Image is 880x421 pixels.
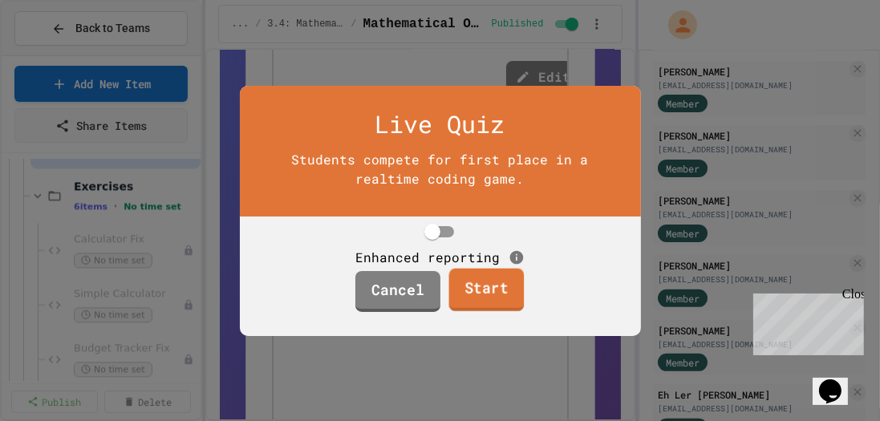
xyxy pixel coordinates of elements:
[449,268,525,311] a: Start
[6,6,111,102] div: Chat with us now!Close
[260,106,621,142] div: Live Quiz
[355,271,440,312] a: Cancel
[747,287,864,355] iframe: chat widget
[268,150,613,188] div: Students compete for first place in a realtime coding game.
[356,249,501,265] span: Enhanced reporting
[813,357,864,405] iframe: chat widget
